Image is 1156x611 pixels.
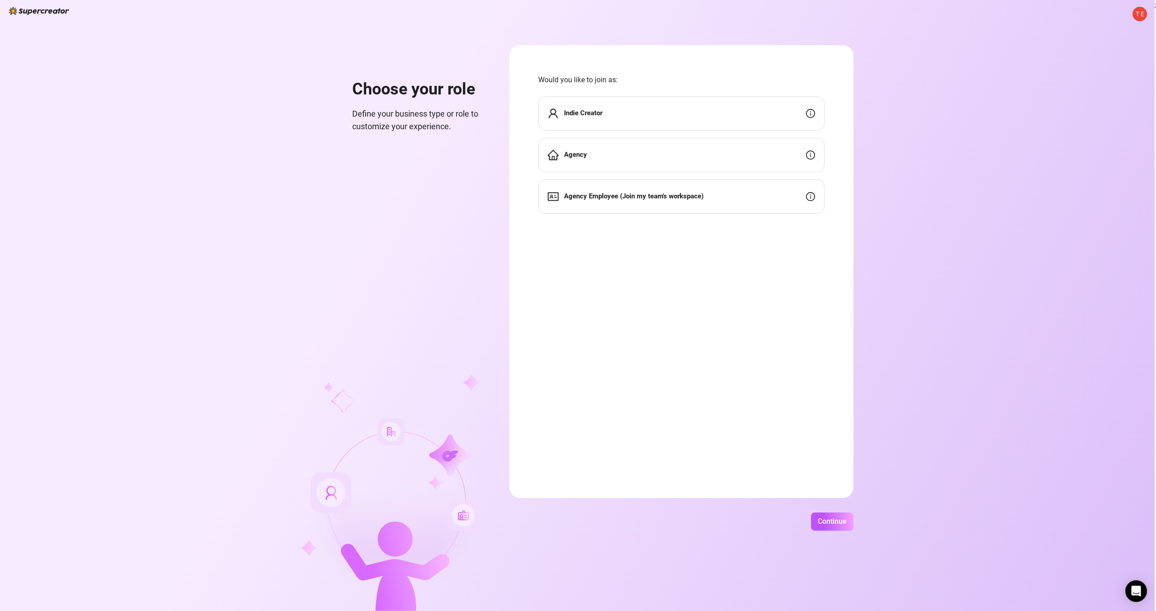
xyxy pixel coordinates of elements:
[352,80,488,99] h1: Choose your role
[811,512,853,531] button: Continue
[806,192,815,201] span: info-circle
[564,150,587,159] strong: Agency
[548,191,559,202] span: idcard
[538,74,825,85] span: Would you like to join as:
[9,7,69,15] img: logo
[1136,9,1144,19] span: T E
[564,192,704,200] strong: Agency Employee (Join my team's workspace)
[564,109,602,117] strong: Indie Creator
[352,108,488,133] span: Define your business type or role to customize your experience.
[548,150,559,160] span: home
[548,108,559,119] span: user
[1125,580,1147,602] div: Open Intercom Messenger
[818,517,847,526] span: Continue
[806,109,815,118] span: info-circle
[806,150,815,160] span: info-circle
